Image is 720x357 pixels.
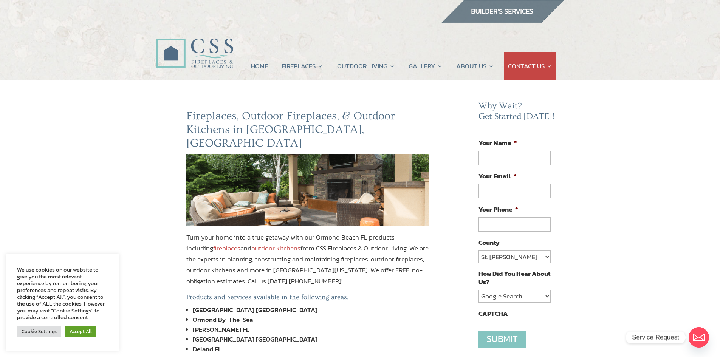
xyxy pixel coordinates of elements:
[17,326,61,337] a: Cookie Settings
[193,305,429,315] li: [GEOGRAPHIC_DATA] [GEOGRAPHIC_DATA]
[193,315,429,325] li: Ormond By-The-Sea
[409,52,443,80] a: GALLERY
[17,266,108,321] div: We use cookies on our website to give you the most relevant experience by remembering your prefer...
[478,101,556,125] h2: Why Wait? Get Started [DATE]!
[456,52,494,80] a: ABOUT US
[478,269,550,286] label: How Did You Hear About Us?
[193,325,429,334] li: [PERSON_NAME] FL
[65,326,96,337] a: Accept All
[213,243,240,253] a: fireplaces
[478,238,500,247] label: County
[186,232,429,293] p: Turn your home into a true getaway with our Ormond Beach FL products including and from CSS Firep...
[441,15,564,25] a: builder services construction supply
[193,344,429,354] li: Deland FL
[186,293,429,305] h5: Products and Services available in the following areas:
[508,52,552,80] a: CONTACT US
[478,172,517,180] label: Your Email
[251,52,268,80] a: HOME
[478,309,508,318] label: CAPTCHA
[478,205,518,213] label: Your Phone
[478,139,517,147] label: Your Name
[282,52,323,80] a: FIREPLACES
[478,331,526,348] input: Submit
[156,17,233,72] img: CSS Fireplaces & Outdoor Living (Formerly Construction Solutions & Supply)- Jacksonville Ormond B...
[186,154,429,226] img: ormond-beach-fl
[193,334,429,344] li: [GEOGRAPHIC_DATA] [GEOGRAPHIC_DATA]
[186,109,429,154] h2: Fireplaces, Outdoor Fireplaces, & Outdoor Kitchens in [GEOGRAPHIC_DATA], [GEOGRAPHIC_DATA]
[689,327,709,348] a: Email
[251,243,300,253] a: outdoor kitchens
[337,52,395,80] a: OUTDOOR LIVING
